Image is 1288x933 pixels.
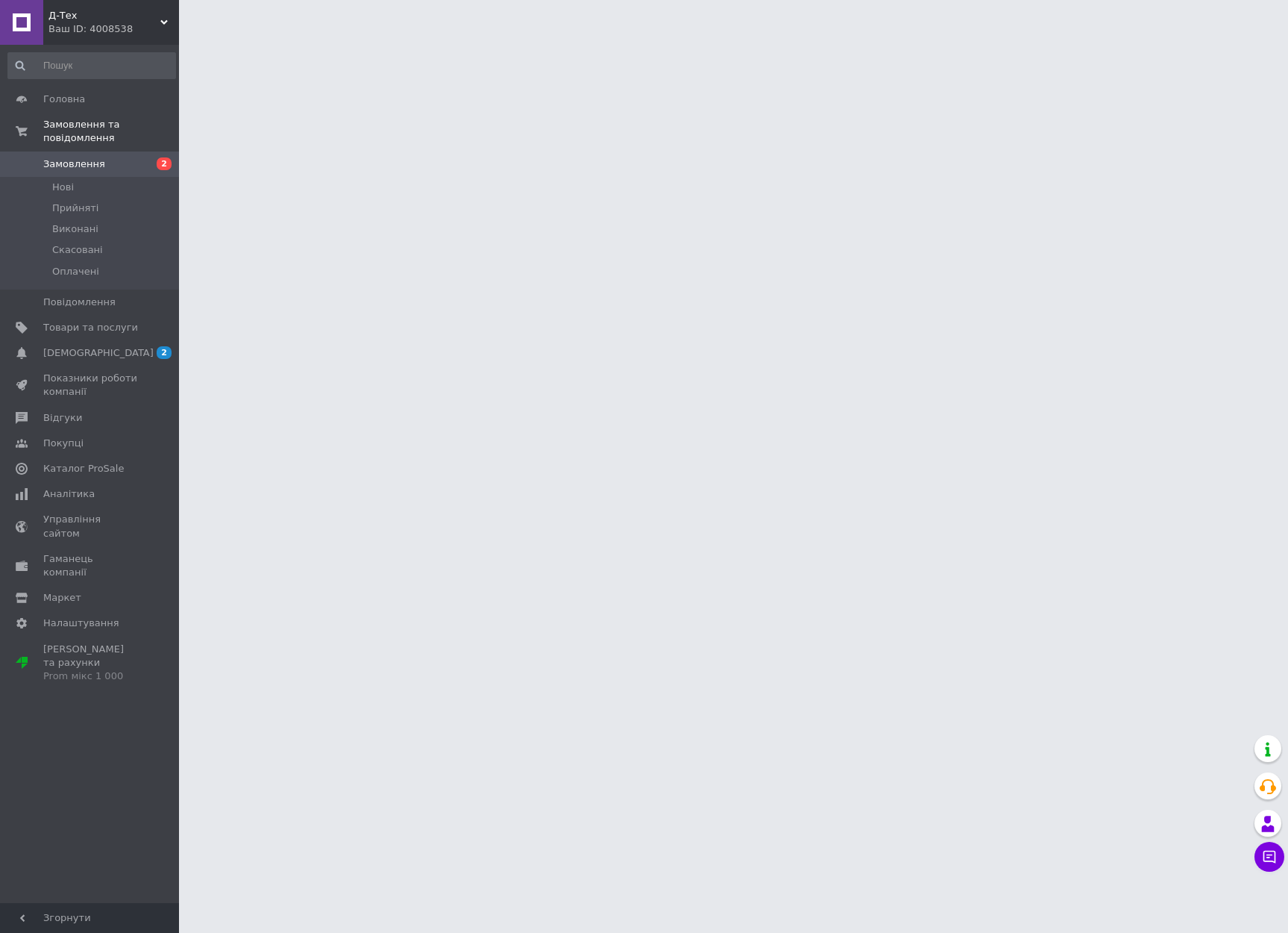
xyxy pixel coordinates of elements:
[43,321,138,334] span: Товари та послуги
[48,9,160,22] span: Д-Тех
[52,202,98,215] span: Прийняті
[7,52,176,79] input: Пошук
[43,643,138,684] span: [PERSON_NAME] та рахунки
[1254,842,1284,872] button: Чат з покупцем
[43,617,119,630] span: Налаштування
[157,346,172,359] span: 2
[43,93,85,106] span: Головна
[43,462,124,475] span: Каталог ProSale
[43,591,81,605] span: Маркет
[43,670,138,683] div: Prom мікс 1 000
[43,157,105,171] span: Замовлення
[52,181,74,194] span: Нові
[43,411,82,425] span: Відгуки
[43,372,138,399] span: Показники роботи компанії
[43,513,138,540] span: Управління сайтом
[43,296,116,309] span: Повідомлення
[43,346,154,360] span: [DEMOGRAPHIC_DATA]
[52,222,98,236] span: Виконані
[43,437,84,450] span: Покупці
[43,487,95,501] span: Аналітика
[52,243,103,257] span: Скасовані
[43,552,138,579] span: Гаманець компанії
[52,265,99,278] span: Оплачені
[48,22,179,36] div: Ваш ID: 4008538
[43,118,179,145] span: Замовлення та повідомлення
[157,157,172,170] span: 2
